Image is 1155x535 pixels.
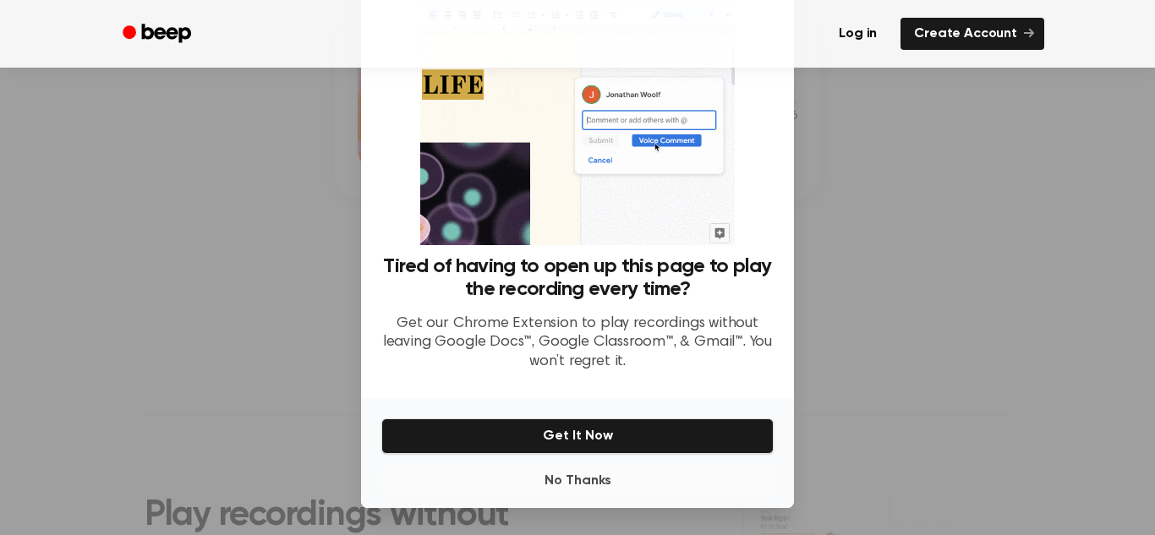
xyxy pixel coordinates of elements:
[111,18,206,51] a: Beep
[381,464,774,498] button: No Thanks
[381,255,774,301] h3: Tired of having to open up this page to play the recording every time?
[825,18,890,50] a: Log in
[900,18,1044,50] a: Create Account
[381,418,774,454] button: Get It Now
[381,314,774,372] p: Get our Chrome Extension to play recordings without leaving Google Docs™, Google Classroom™, & Gm...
